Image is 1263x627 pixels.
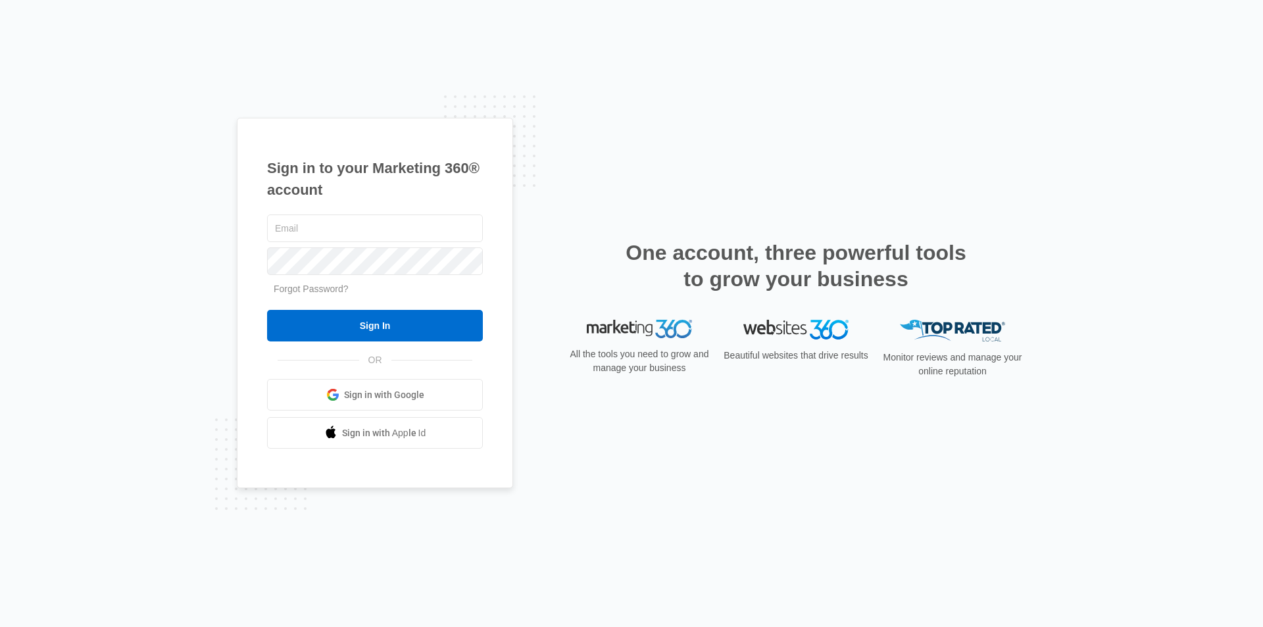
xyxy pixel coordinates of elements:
[342,426,426,440] span: Sign in with Apple Id
[722,349,870,363] p: Beautiful websites that drive results
[879,351,1026,378] p: Monitor reviews and manage your online reputation
[267,214,483,242] input: Email
[344,388,424,402] span: Sign in with Google
[622,239,970,292] h2: One account, three powerful tools to grow your business
[267,310,483,341] input: Sign In
[359,353,391,367] span: OR
[267,157,483,201] h1: Sign in to your Marketing 360® account
[587,320,692,338] img: Marketing 360
[566,347,713,375] p: All the tools you need to grow and manage your business
[267,379,483,411] a: Sign in with Google
[274,284,349,294] a: Forgot Password?
[900,320,1005,341] img: Top Rated Local
[743,320,849,339] img: Websites 360
[267,417,483,449] a: Sign in with Apple Id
